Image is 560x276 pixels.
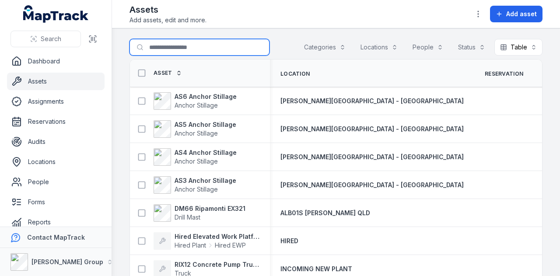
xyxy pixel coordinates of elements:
[23,5,89,23] a: MapTrack
[10,31,81,47] button: Search
[7,193,105,211] a: Forms
[7,133,105,150] a: Audits
[175,176,236,185] strong: AS3 Anchor Stillage
[298,39,351,56] button: Categories
[490,6,542,22] button: Add asset
[7,52,105,70] a: Dashboard
[452,39,491,56] button: Status
[129,3,206,16] h2: Assets
[175,241,206,250] span: Hired Plant
[154,148,237,166] a: AS4 Anchor StillageAnchor Stillage
[154,120,236,138] a: AS5 Anchor StillageAnchor Stillage
[175,157,218,165] span: Anchor Stillage
[494,39,542,56] button: Table
[280,209,370,217] span: ALB01S [PERSON_NAME] QLD
[7,73,105,90] a: Assets
[129,16,206,24] span: Add assets, edit and more.
[154,232,259,250] a: Hired Elevated Work PlatformHired PlantHired EWP
[280,265,352,273] a: INCOMING NEW PLANT
[175,148,237,157] strong: AS4 Anchor Stillage
[175,120,236,129] strong: AS5 Anchor Stillage
[154,70,182,77] a: Asset
[175,213,200,221] span: Drill Mast
[175,204,245,213] strong: DM66 Ripamonti EX321
[41,35,61,43] span: Search
[7,113,105,130] a: Reservations
[31,258,103,266] strong: [PERSON_NAME] Group
[280,97,464,105] span: [PERSON_NAME][GEOGRAPHIC_DATA] - [GEOGRAPHIC_DATA]
[485,70,523,77] span: Reservation
[280,125,464,133] span: [PERSON_NAME][GEOGRAPHIC_DATA] - [GEOGRAPHIC_DATA]
[280,181,464,189] a: [PERSON_NAME][GEOGRAPHIC_DATA] - [GEOGRAPHIC_DATA]
[154,204,245,222] a: DM66 Ripamonti EX321Drill Mast
[175,185,218,193] span: Anchor Stillage
[280,153,464,161] span: [PERSON_NAME][GEOGRAPHIC_DATA] - [GEOGRAPHIC_DATA]
[7,93,105,110] a: Assignments
[154,92,237,110] a: AS6 Anchor StillageAnchor Stillage
[7,153,105,171] a: Locations
[27,234,85,241] strong: Contact MapTrack
[175,101,218,109] span: Anchor Stillage
[7,173,105,191] a: People
[154,176,236,194] a: AS3 Anchor StillageAnchor Stillage
[175,232,259,241] strong: Hired Elevated Work Platform
[215,241,246,250] span: Hired EWP
[280,209,370,217] a: ALB01S [PERSON_NAME] QLD
[154,70,172,77] span: Asset
[175,260,259,269] strong: RIX12 Concrete Pump Truck
[280,181,464,189] span: [PERSON_NAME][GEOGRAPHIC_DATA] - [GEOGRAPHIC_DATA]
[280,97,464,105] a: [PERSON_NAME][GEOGRAPHIC_DATA] - [GEOGRAPHIC_DATA]
[280,125,464,133] a: [PERSON_NAME][GEOGRAPHIC_DATA] - [GEOGRAPHIC_DATA]
[7,213,105,231] a: Reports
[280,237,298,245] a: HIRED
[280,153,464,161] a: [PERSON_NAME][GEOGRAPHIC_DATA] - [GEOGRAPHIC_DATA]
[280,237,298,245] span: HIRED
[506,10,537,18] span: Add asset
[280,70,310,77] span: Location
[175,129,218,137] span: Anchor Stillage
[355,39,403,56] button: Locations
[280,265,352,273] span: INCOMING NEW PLANT
[407,39,449,56] button: People
[175,92,237,101] strong: AS6 Anchor Stillage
